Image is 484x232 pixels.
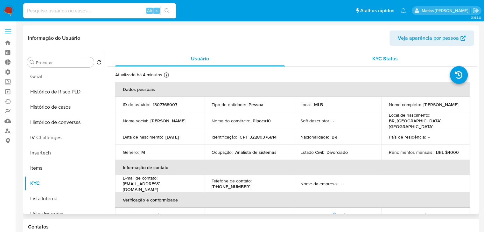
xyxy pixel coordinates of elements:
h1: Contatos [28,224,474,230]
p: [PERSON_NAME] [151,118,186,124]
p: Nacionalidade : [300,134,329,140]
p: BRL $4000 [436,149,459,155]
p: Ocupação : [212,149,233,155]
p: País de residência : [389,134,426,140]
th: Informação de contato [115,160,470,175]
a: Notificações [401,8,406,13]
p: Local de nascimento : [389,112,430,118]
button: Listas Externas [25,206,104,222]
p: Atualizado há 4 minutos [115,72,162,78]
button: Items [25,160,104,176]
p: [PERSON_NAME] [424,102,459,107]
button: Histórico de conversas [25,115,104,130]
p: Telefone de contato : [212,178,252,184]
p: matias.logusso@mercadopago.com.br [421,8,470,14]
p: Data de nascimento : [123,134,163,140]
p: - [333,118,334,124]
p: [EMAIL_ADDRESS][DOMAIN_NAME] [123,181,194,192]
button: IV Challenges [25,130,104,145]
p: CPF 32280376814 [240,134,277,140]
p: Local : [300,102,312,107]
p: - [428,134,430,140]
span: Alt [147,8,152,14]
th: Verificação e conformidade [115,192,470,208]
p: Nome completo : [389,102,421,107]
button: Geral [25,69,104,84]
button: KYC [25,176,104,191]
button: Lista Interna [25,191,104,206]
p: E-mail de contato : [123,175,158,181]
p: Estado Civil : [300,149,324,155]
input: Pesquise usuários ou casos... [23,7,176,15]
p: Divorciado [326,149,348,155]
p: BR [332,134,337,140]
button: search-icon [160,6,173,15]
p: - [340,181,341,187]
p: BR, [GEOGRAPHIC_DATA], [GEOGRAPHIC_DATA] [389,118,460,129]
p: - [247,212,249,218]
p: [PHONE_NUMBER] [212,184,250,189]
p: Identificação : [212,134,237,140]
p: MLB [314,102,323,107]
p: Tipo de Confirmação PEP : [389,212,439,218]
p: 1307768007 [153,102,177,107]
span: s [156,8,158,14]
span: Usuário [191,55,209,62]
p: Não [340,212,348,218]
span: KYC Status [372,55,398,62]
button: Procurar [30,60,35,65]
span: Atalhos rápidos [360,7,394,14]
button: Histórico de casos [25,99,104,115]
p: M [141,149,145,155]
a: Sair [473,7,479,14]
th: Dados pessoais [115,82,470,97]
p: - [442,212,443,218]
p: Sujeito obrigado : [212,212,245,218]
p: Soft descriptor : [300,118,330,124]
p: Gênero : [123,149,139,155]
button: Insurtech [25,145,104,160]
p: Nível de KYC : [123,212,149,218]
p: Tipo de entidade : [212,102,246,107]
p: Analista de sistemas [235,149,277,155]
p: Nome do comércio : [212,118,250,124]
p: ID do usuário : [123,102,150,107]
p: Nome da empresa : [300,181,338,187]
button: Histórico de Risco PLD [25,84,104,99]
p: [DATE] [165,134,179,140]
input: Procurar [36,60,91,65]
p: verified [152,212,167,218]
p: Pessoa [249,102,263,107]
p: Pipoca10 [253,118,271,124]
h1: Informação do Usuário [28,35,80,41]
button: Veja aparência por pessoa [389,31,474,46]
span: Veja aparência por pessoa [398,31,459,46]
p: Nome social : [123,118,148,124]
p: PEP confirmado : [300,212,338,218]
button: Retornar ao pedido padrão [96,60,102,67]
p: Rendimentos mensais : [389,149,433,155]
